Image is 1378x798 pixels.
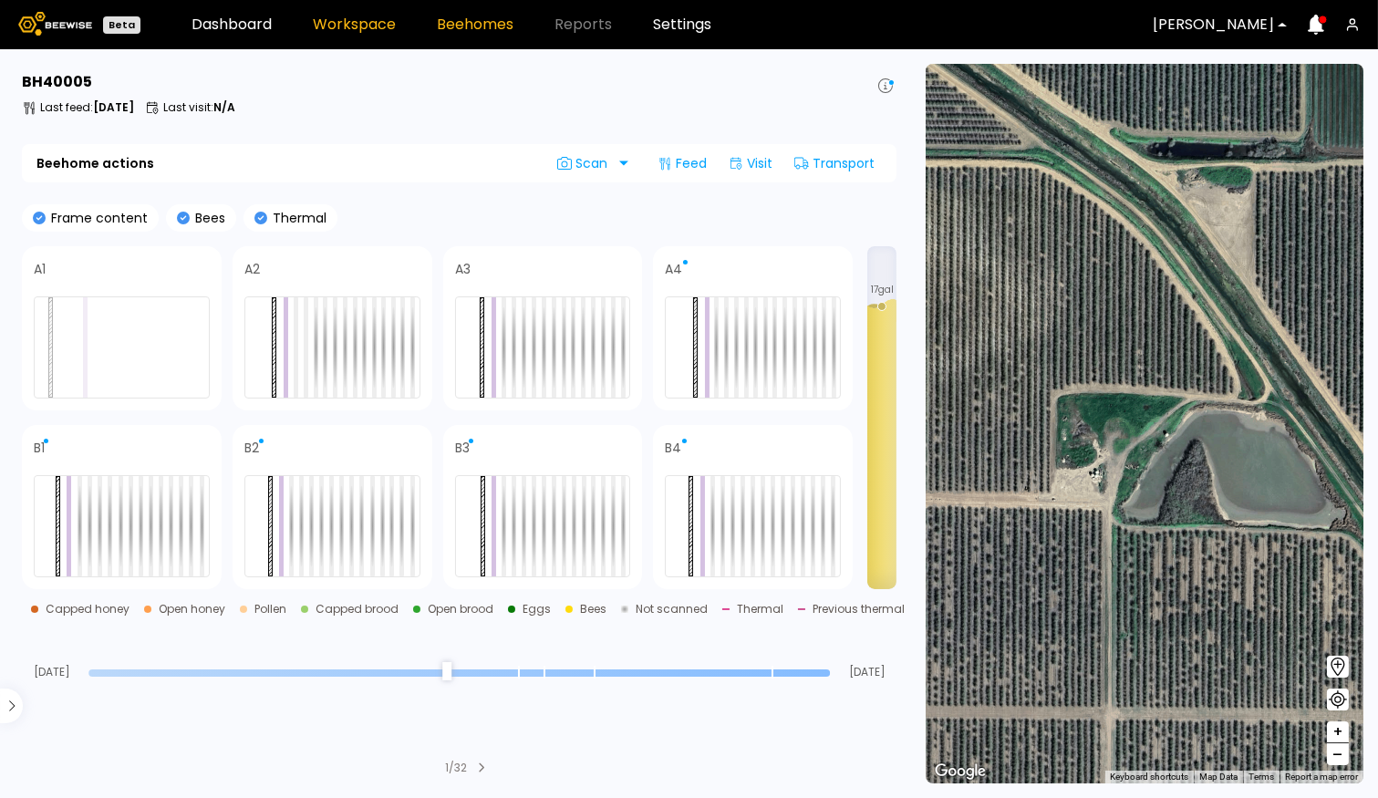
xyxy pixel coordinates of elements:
b: [DATE] [93,99,134,115]
a: Beehomes [437,17,513,32]
p: Bees [190,212,225,224]
span: [DATE] [22,667,81,678]
h4: B4 [665,441,681,454]
div: Feed [650,149,714,178]
img: Google [930,760,990,783]
p: Last visit : [163,102,235,113]
p: Last feed : [40,102,134,113]
a: Dashboard [192,17,272,32]
div: Visit [721,149,780,178]
div: Eggs [523,604,551,615]
div: Not scanned [636,604,708,615]
a: Open this area in Google Maps (opens a new window) [930,760,990,783]
div: Capped honey [46,604,130,615]
a: Terms (opens in new tab) [1248,772,1274,782]
h4: A3 [455,263,471,275]
span: 17 gal [871,285,894,295]
h4: B2 [244,441,259,454]
button: + [1327,721,1349,743]
span: Scan [557,156,614,171]
span: [DATE] [837,667,896,678]
button: Keyboard shortcuts [1110,771,1188,783]
div: Pollen [254,604,286,615]
h4: B3 [455,441,470,454]
h3: BH 40005 [22,75,92,89]
div: Previous thermal [813,604,905,615]
p: Thermal [267,212,326,224]
h4: A1 [34,263,46,275]
div: Thermal [737,604,783,615]
span: + [1332,720,1343,743]
span: Reports [554,17,612,32]
a: Report a map error [1285,772,1358,782]
h4: B1 [34,441,45,454]
div: Bees [580,604,606,615]
div: Transport [787,149,882,178]
span: – [1333,743,1343,766]
b: Beehome actions [36,157,154,170]
div: Open honey [159,604,225,615]
div: Beta [103,16,140,34]
a: Workspace [313,17,396,32]
h4: A2 [244,263,260,275]
div: 1 / 32 [445,760,467,776]
div: Capped brood [316,604,399,615]
a: Settings [653,17,711,32]
p: Frame content [46,212,148,224]
h4: A4 [665,263,682,275]
b: N/A [213,99,235,115]
img: Beewise logo [18,12,92,36]
button: Map Data [1199,771,1238,783]
button: – [1327,743,1349,765]
div: Open brood [428,604,493,615]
